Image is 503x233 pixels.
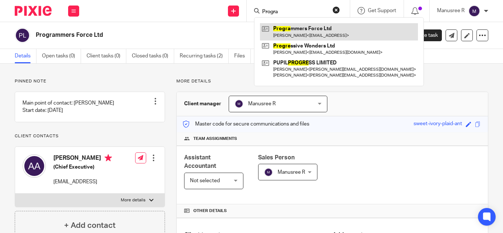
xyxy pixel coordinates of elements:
a: Closed tasks (0) [132,49,174,63]
p: Master code for secure communications and files [182,120,309,128]
img: Pixie [15,6,52,16]
a: Open tasks (0) [42,49,81,63]
span: Not selected [190,178,220,183]
span: Assistant Accountant [184,155,216,169]
p: More details [121,197,145,203]
p: [EMAIL_ADDRESS] [53,178,112,186]
h2: Programmers Force Ltd [36,31,318,39]
span: Team assignments [193,136,237,142]
p: Client contacts [15,133,165,139]
a: Client tasks (0) [87,49,126,63]
span: Manusree R [248,101,276,106]
img: svg%3E [15,28,30,43]
input: Search [261,9,328,15]
div: sweet-ivory-plaid-ant [414,120,462,128]
span: Get Support [368,8,396,13]
a: Details [15,49,36,63]
span: Sales Person [258,155,295,160]
button: Clear [333,6,340,14]
span: Manusree R [278,170,305,175]
h4: [PERSON_NAME] [53,154,112,163]
img: svg%3E [235,99,243,108]
span: Other details [193,208,227,214]
p: Manusree R [437,7,465,14]
h3: Client manager [184,100,221,107]
p: Pinned note [15,78,165,84]
p: More details [176,78,488,84]
img: svg%3E [468,5,480,17]
a: Files [234,49,251,63]
h4: + Add contact [64,220,116,231]
img: svg%3E [22,154,46,178]
h5: (Chief Executive) [53,163,112,171]
img: svg%3E [264,168,273,177]
i: Primary [105,154,112,162]
a: Recurring tasks (2) [180,49,229,63]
